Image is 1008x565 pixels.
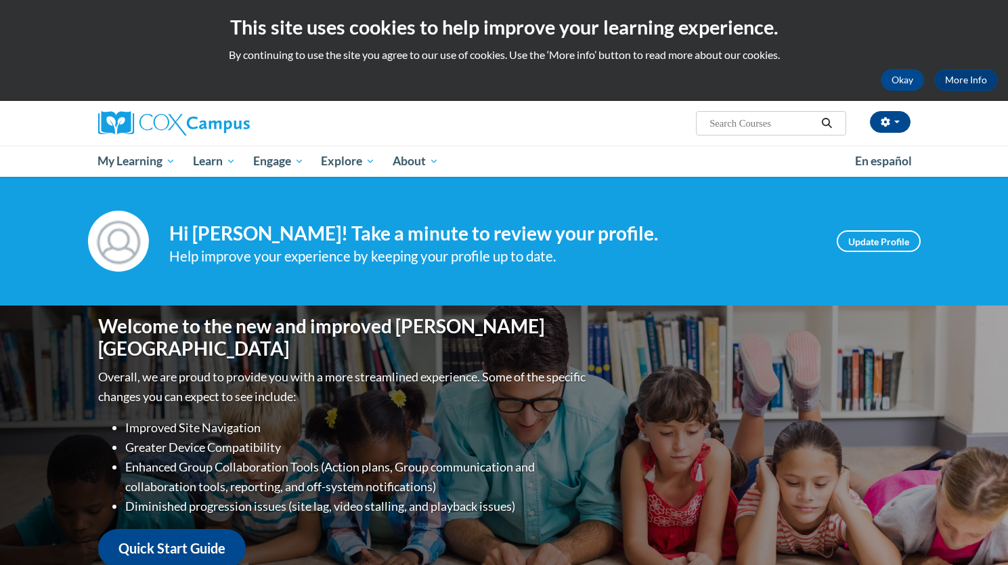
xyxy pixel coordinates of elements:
a: My Learning [89,146,185,177]
span: My Learning [97,153,175,169]
img: Profile Image [88,211,149,272]
iframe: Button to launch messaging window [954,511,997,554]
h2: This site uses cookies to help improve your learning experience. [10,14,998,41]
p: By continuing to use the site you agree to our use of cookies. Use the ‘More info’ button to read... [10,47,998,62]
a: More Info [934,69,998,91]
span: En español [855,154,912,168]
li: Greater Device Compatibility [125,438,589,457]
img: Cox Campus [98,111,250,135]
a: En español [846,147,921,175]
a: Update Profile [837,230,921,252]
a: Learn [184,146,244,177]
input: Search Courses [708,115,816,131]
h1: Welcome to the new and improved [PERSON_NAME][GEOGRAPHIC_DATA] [98,315,589,360]
h4: Hi [PERSON_NAME]! Take a minute to review your profile. [169,222,816,245]
span: Engage [253,153,304,169]
li: Improved Site Navigation [125,418,589,438]
li: Diminished progression issues (site lag, video stalling, and playback issues) [125,497,589,516]
a: Engage [244,146,313,177]
span: Learn [193,153,236,169]
p: Overall, we are proud to provide you with a more streamlined experience. Some of the specific cha... [98,367,589,406]
span: Explore [321,153,375,169]
li: Enhanced Group Collaboration Tools (Action plans, Group communication and collaboration tools, re... [125,457,589,497]
a: Cox Campus [98,111,355,135]
button: Search [816,115,837,131]
button: Account Settings [870,111,911,133]
a: About [384,146,447,177]
span: About [393,153,439,169]
div: Main menu [78,146,931,177]
a: Explore [312,146,384,177]
button: Okay [881,69,924,91]
div: Help improve your experience by keeping your profile up to date. [169,245,816,268]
